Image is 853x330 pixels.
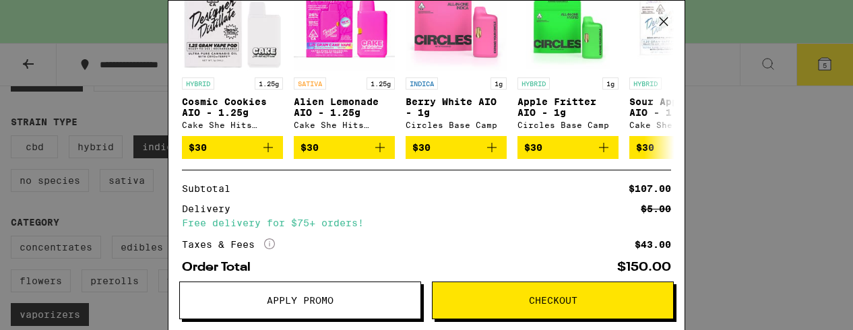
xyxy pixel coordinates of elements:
p: HYBRID [629,77,662,90]
div: $43.00 [635,240,671,249]
p: SATIVA [294,77,326,90]
button: Add to bag [629,136,730,159]
div: Taxes & Fees [182,238,275,251]
div: $107.00 [629,184,671,193]
button: Add to bag [517,136,619,159]
p: Sour Apple Pie AIO - 1.25g [629,96,730,118]
span: Apply Promo [267,296,334,305]
span: Hi. Need any help? [8,9,97,20]
div: Cake She Hits Different [294,121,395,129]
span: Checkout [529,296,577,305]
span: $30 [524,142,542,153]
button: Add to bag [294,136,395,159]
div: Circles Base Camp [517,121,619,129]
div: $150.00 [617,261,671,273]
p: Apple Fritter AIO - 1g [517,96,619,118]
p: Cosmic Cookies AIO - 1.25g [182,96,283,118]
div: Circles Base Camp [406,121,507,129]
p: 1g [602,77,619,90]
button: Add to bag [406,136,507,159]
p: INDICA [406,77,438,90]
p: HYBRID [517,77,550,90]
button: Apply Promo [179,282,421,319]
p: 1.25g [367,77,395,90]
div: $5.00 [641,204,671,213]
button: Checkout [432,282,674,319]
div: Delivery [182,204,240,213]
div: Cake She Hits Different [182,121,283,129]
div: Free delivery for $75+ orders! [182,218,671,228]
div: Order Total [182,261,260,273]
p: Berry White AIO - 1g [406,96,507,118]
div: Cake She Hits Different [629,121,730,129]
div: Subtotal [182,184,240,193]
span: $30 [301,142,319,153]
p: Alien Lemonade AIO - 1.25g [294,96,395,118]
span: $30 [636,142,654,153]
p: 1g [491,77,507,90]
p: 1.25g [255,77,283,90]
button: Add to bag [182,136,283,159]
p: HYBRID [182,77,214,90]
span: $30 [412,142,431,153]
span: $30 [189,142,207,153]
